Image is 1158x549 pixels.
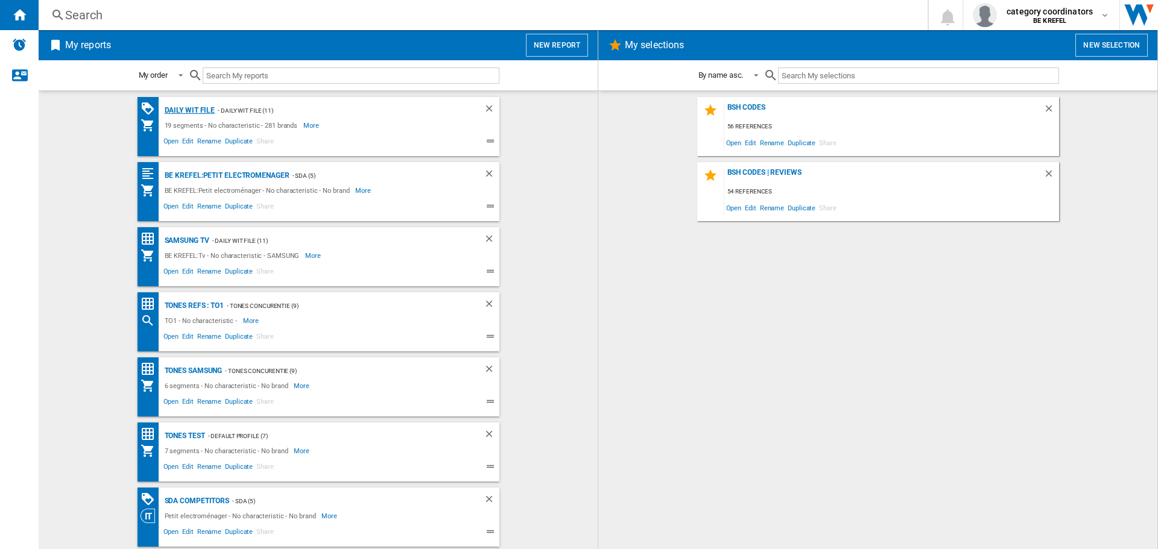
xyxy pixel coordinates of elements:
[162,526,181,541] span: Open
[724,119,1059,134] div: 56 references
[162,201,181,215] span: Open
[724,168,1043,184] div: BSH codes | Reviews
[162,248,306,263] div: BE KREFEL:Tv - No characteristic - SAMSUNG
[180,396,195,410] span: Edit
[162,118,304,133] div: 19 segments - No characteristic - 281 brands
[162,313,244,328] div: TO1 - No characteristic -
[141,296,162,312] div: Price Matrix
[526,34,588,57] button: New report
[484,168,499,183] div: Delete
[162,136,181,150] span: Open
[484,363,499,378] div: Delete
[141,166,162,181] div: Quartiles grid
[255,331,276,345] span: Share
[484,298,499,313] div: Delete
[141,248,162,263] div: My Assortment
[195,136,223,150] span: Rename
[255,461,276,475] span: Share
[141,444,162,458] div: My Assortment
[758,199,786,216] span: Rename
[223,526,255,541] span: Duplicate
[484,103,499,118] div: Delete
[195,526,223,541] span: Rename
[162,494,230,509] div: SDA competitors
[195,201,223,215] span: Rename
[162,396,181,410] span: Open
[724,184,1059,199] div: 54 references
[162,103,215,118] div: Daily WIT file
[223,266,255,280] span: Duplicate
[209,233,460,248] div: - Daily WIT File (11)
[180,266,195,280] span: Edit
[294,378,311,393] span: More
[223,136,255,150] span: Duplicate
[195,266,223,280] span: Rename
[255,136,276,150] span: Share
[162,298,224,313] div: Tones refs : TO1
[484,233,499,248] div: Delete
[223,461,255,475] span: Duplicate
[162,183,356,198] div: BE KREFEL:Petit electroménager - No characteristic - No brand
[255,266,276,280] span: Share
[195,331,223,345] span: Rename
[141,492,162,507] div: PROMOTIONS Matrix
[141,362,162,377] div: Price Matrix
[162,378,294,393] div: 6 segments - No characteristic - No brand
[355,183,373,198] span: More
[1043,103,1059,119] div: Delete
[162,233,209,248] div: Samsung TV
[139,71,168,80] div: My order
[224,298,460,313] div: - Tones concurentie (9)
[303,118,321,133] span: More
[255,396,276,410] span: Share
[321,509,339,523] span: More
[223,331,255,345] span: Duplicate
[205,428,460,444] div: - Default profile (7)
[162,331,181,345] span: Open
[484,428,499,444] div: Delete
[289,168,460,183] div: - SDA (5)
[141,183,162,198] div: My Assortment
[973,3,997,27] img: profile.jpg
[203,67,499,84] input: Search My reports
[778,67,1058,84] input: Search My selections
[786,134,817,151] span: Duplicate
[223,396,255,410] span: Duplicate
[180,461,195,475] span: Edit
[1007,5,1093,17] span: category coordinators
[12,37,27,52] img: alerts-logo.svg
[65,7,896,24] div: Search
[180,331,195,345] span: Edit
[1043,168,1059,184] div: Delete
[162,509,322,523] div: Petit electroménager - No characteristic - No brand
[162,363,223,378] div: Tones Samsung
[222,363,459,378] div: - Tones concurentie (9)
[484,494,499,509] div: Delete
[141,231,162,246] div: Price Matrix
[724,103,1043,119] div: BSH Codes
[63,34,113,57] h2: My reports
[215,103,459,118] div: - Daily WIT File (11)
[141,101,162,116] div: PROMOTIONS Matrix
[180,201,195,215] span: Edit
[141,509,162,523] div: Category View
[743,134,758,151] span: Edit
[162,461,181,475] span: Open
[724,199,744,216] span: Open
[141,118,162,133] div: My Assortment
[162,444,294,458] div: 7 segments - No characteristic - No brand
[243,313,261,328] span: More
[743,199,758,216] span: Edit
[305,248,323,263] span: More
[1075,34,1148,57] button: New selection
[817,199,838,216] span: Share
[223,201,255,215] span: Duplicate
[1033,17,1066,25] b: BE KREFEL
[141,313,162,328] div: Search
[180,526,195,541] span: Edit
[195,396,223,410] span: Rename
[229,494,459,509] div: - SDA (5)
[162,428,205,444] div: Tones test
[724,134,744,151] span: Open
[698,71,744,80] div: By name asc.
